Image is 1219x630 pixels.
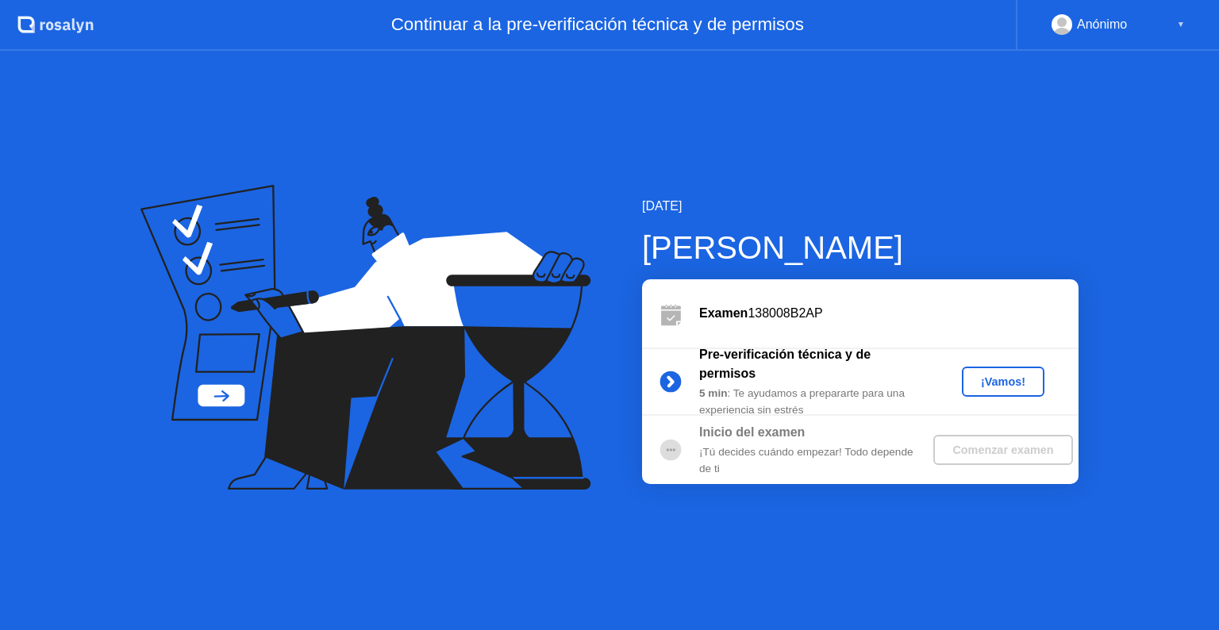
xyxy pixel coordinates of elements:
[962,367,1044,397] button: ¡Vamos!
[1077,14,1127,35] div: Anónimo
[699,306,748,320] b: Examen
[1177,14,1185,35] div: ▼
[699,387,728,399] b: 5 min
[699,348,871,380] b: Pre-verificación técnica y de permisos
[642,197,1079,216] div: [DATE]
[933,435,1072,465] button: Comenzar examen
[699,386,928,418] div: : Te ayudamos a prepararte para una experiencia sin estrés
[699,425,805,439] b: Inicio del examen
[699,444,928,477] div: ¡Tú decides cuándo empezar! Todo depende de ti
[940,444,1066,456] div: Comenzar examen
[642,224,1079,271] div: [PERSON_NAME]
[699,304,1079,323] div: 138008B2AP
[968,375,1038,388] div: ¡Vamos!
